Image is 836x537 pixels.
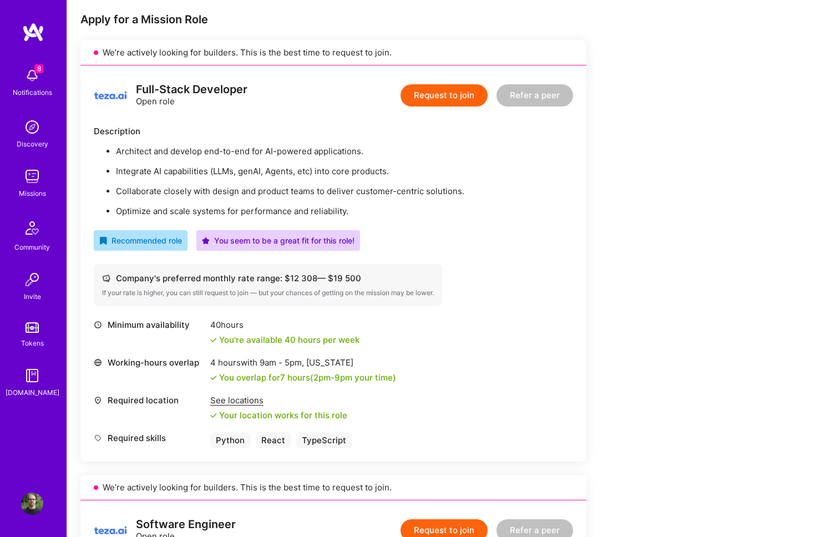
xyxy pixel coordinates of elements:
button: Refer a peer [496,84,573,107]
div: Minimum availability [94,319,205,331]
div: If your rate is higher, you can still request to join — but your chances of getting on the missio... [102,288,434,297]
img: logo [22,22,44,42]
i: icon Check [210,412,217,419]
i: icon RecommendedBadge [99,237,107,245]
img: teamwork [21,165,43,188]
div: 4 hours with [US_STATE] [210,357,396,368]
img: guide book [21,364,43,387]
img: logo [94,79,127,112]
div: You overlap for 7 hours ( your time) [219,372,396,383]
div: TypeScript [296,432,352,448]
div: Missions [19,188,46,199]
div: Your location works for this role [210,409,347,421]
img: discovery [21,116,43,138]
div: Working-hours overlap [94,357,205,368]
div: 40 hours [210,319,359,331]
div: Notifications [13,87,52,98]
img: User Avatar [21,493,43,515]
div: Open role [136,84,247,107]
i: icon Cash [102,274,110,282]
div: Discovery [17,138,48,150]
i: icon Check [210,374,217,381]
img: Community [19,215,45,241]
div: Python [210,432,250,448]
div: You seem to be a great fit for this role! [202,235,354,246]
div: [DOMAIN_NAME] [6,387,59,398]
i: icon Check [210,337,217,343]
div: We’re actively looking for builders. This is the best time to request to join. [80,40,586,65]
span: 9am - 5pm , [257,357,306,368]
span: 8 [34,64,43,73]
div: See locations [210,394,347,406]
i: icon Clock [94,321,102,329]
img: tokens [26,322,39,333]
i: icon Tag [94,434,102,442]
div: Invite [24,291,41,302]
button: Request to join [401,84,488,107]
p: Integrate AI capabilities (LLMs, genAI, Agents, etc) into core products. [116,165,573,177]
p: Optimize and scale systems for performance and reliability. [116,205,573,217]
div: Description [94,125,573,137]
img: Invite [21,268,43,291]
a: User Avatar [18,493,46,515]
div: Required skills [94,432,205,444]
div: Tokens [21,337,44,349]
div: We’re actively looking for builders. This is the best time to request to join. [80,475,586,500]
img: bell [21,64,43,87]
div: Company's preferred monthly rate range: $ 12 308 — $ 19 500 [102,272,434,284]
div: Community [14,241,50,253]
div: Apply for a Mission Role [80,12,586,27]
p: Collaborate closely with design and product teams to deliver customer-centric solutions. [116,185,573,197]
div: Software Engineer [136,519,236,530]
div: You're available 40 hours per week [210,334,359,346]
span: 2pm - 9pm [313,372,352,383]
div: Required location [94,394,205,406]
div: Full-Stack Developer [136,84,247,95]
i: icon Location [94,396,102,404]
div: React [256,432,291,448]
i: icon World [94,358,102,367]
p: Architect and develop end-to-end for AI-powered applications. [116,145,573,157]
i: icon PurpleStar [202,237,210,245]
div: Recommended role [99,235,182,246]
